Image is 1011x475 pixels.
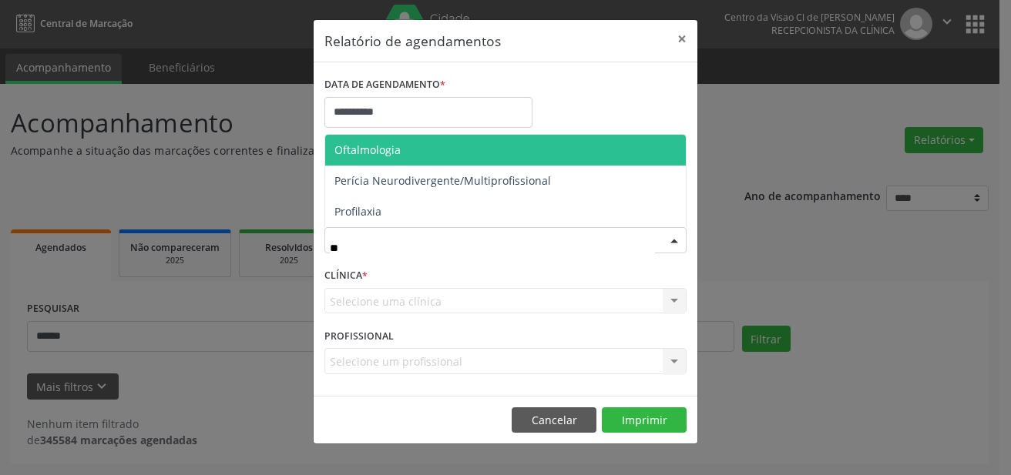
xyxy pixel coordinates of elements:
[334,173,551,188] span: Perícia Neurodivergente/Multiprofissional
[602,407,687,433] button: Imprimir
[334,142,401,157] span: Oftalmologia
[324,324,394,348] label: PROFISSIONAL
[324,73,445,97] label: DATA DE AGENDAMENTO
[324,264,368,288] label: CLÍNICA
[512,407,596,433] button: Cancelar
[667,20,697,58] button: Close
[334,204,381,219] span: Profilaxia
[324,31,501,51] h5: Relatório de agendamentos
